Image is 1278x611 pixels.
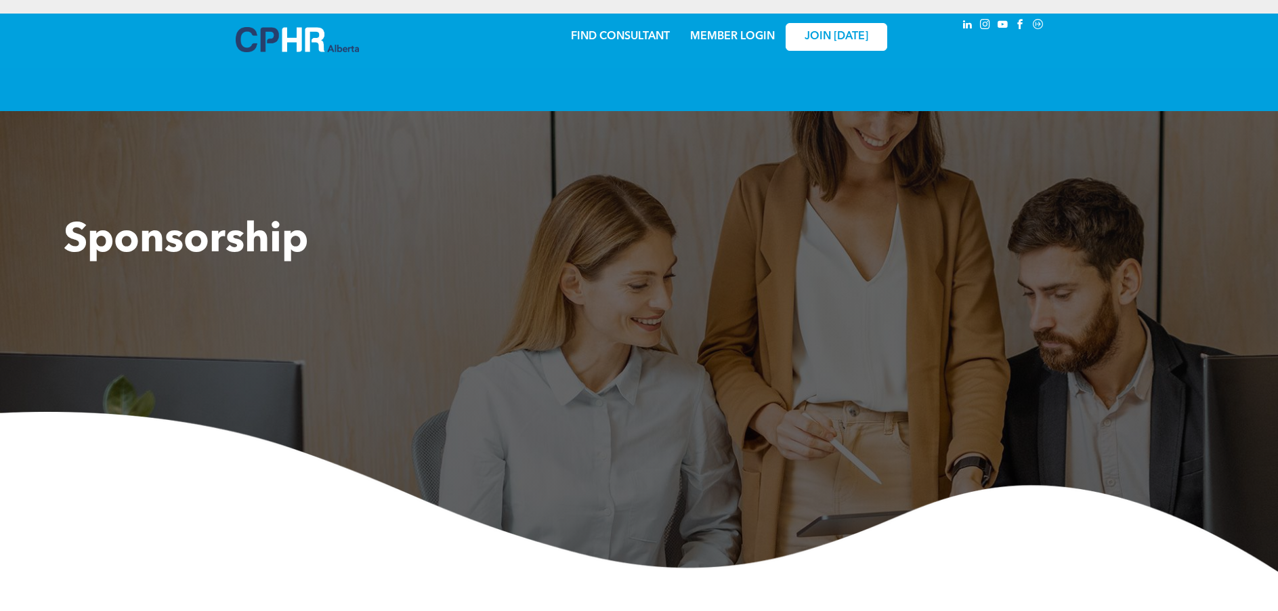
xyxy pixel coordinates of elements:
a: JOIN [DATE] [786,23,887,51]
a: Social network [1031,17,1046,35]
a: MEMBER LOGIN [690,31,775,42]
a: facebook [1013,17,1028,35]
a: FIND CONSULTANT [571,31,670,42]
a: youtube [996,17,1010,35]
span: Sponsorship [64,221,308,261]
a: instagram [978,17,993,35]
img: A blue and white logo for cp alberta [236,27,359,52]
span: JOIN [DATE] [805,30,868,43]
a: linkedin [960,17,975,35]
